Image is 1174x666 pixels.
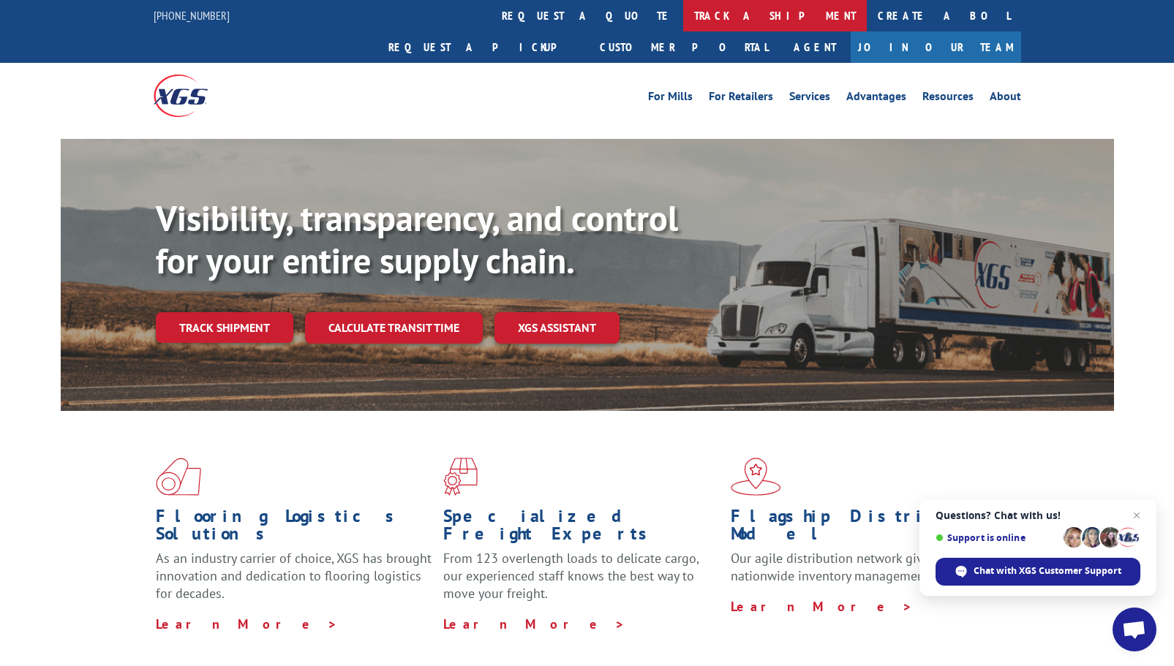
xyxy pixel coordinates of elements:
[156,616,338,632] a: Learn More >
[922,91,974,107] a: Resources
[156,550,432,602] span: As an industry carrier of choice, XGS has brought innovation and dedication to flooring logistics...
[731,458,781,496] img: xgs-icon-flagship-distribution-model-red
[494,312,620,344] a: XGS ASSISTANT
[1128,507,1145,524] span: Close chat
[936,510,1140,521] span: Questions? Chat with us!
[443,616,625,632] a: Learn More >
[156,458,201,496] img: xgs-icon-total-supply-chain-intelligence-red
[779,31,851,63] a: Agent
[731,507,1007,550] h1: Flagship Distribution Model
[443,507,720,550] h1: Specialized Freight Experts
[156,507,432,550] h1: Flooring Logistics Solutions
[851,31,1021,63] a: Join Our Team
[443,550,720,615] p: From 123 overlength loads to delicate cargo, our experienced staff knows the best way to move you...
[936,532,1058,543] span: Support is online
[709,91,773,107] a: For Retailers
[846,91,906,107] a: Advantages
[305,312,483,344] a: Calculate transit time
[154,8,230,23] a: [PHONE_NUMBER]
[156,312,293,343] a: Track shipment
[648,91,693,107] a: For Mills
[1113,608,1156,651] div: Open chat
[789,91,830,107] a: Services
[377,31,589,63] a: Request a pickup
[443,458,478,496] img: xgs-icon-focused-on-flooring-red
[156,195,678,283] b: Visibility, transparency, and control for your entire supply chain.
[936,558,1140,586] div: Chat with XGS Customer Support
[589,31,779,63] a: Customer Portal
[974,564,1121,578] span: Chat with XGS Customer Support
[731,550,1000,584] span: Our agile distribution network gives you nationwide inventory management on demand.
[990,91,1021,107] a: About
[731,598,913,615] a: Learn More >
